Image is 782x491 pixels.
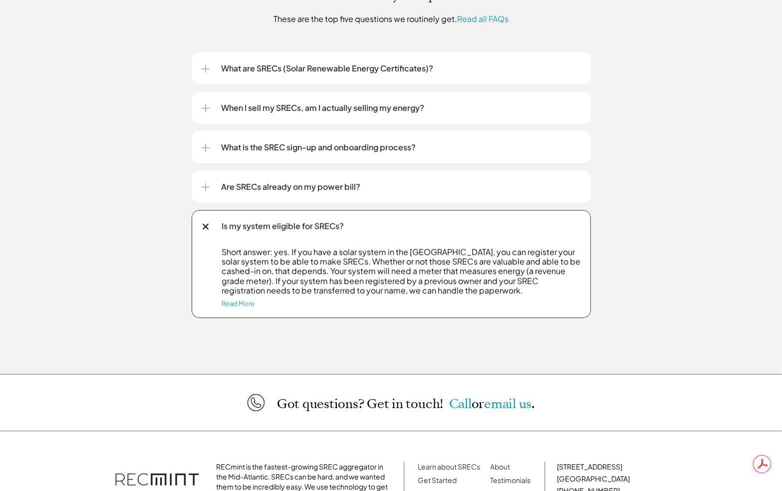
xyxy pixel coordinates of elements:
p: When I sell my SRECs, am I actually selling my energy? [222,102,581,114]
p: What is the SREC sign-up and onboarding process? [222,141,581,153]
a: Learn about SRECs [418,462,481,471]
span: . [531,395,535,413]
a: Read all FAQs [457,13,509,24]
a: About [491,462,511,471]
a: email us [484,395,531,413]
a: Get Started [418,476,457,485]
p: Is my system eligible for SRECs? [222,220,581,232]
p: Got questions? Get in touch! [277,397,535,411]
p: These are the top five questions we routinely get. [206,12,576,25]
a: Read More [222,300,255,308]
p: What are SRECs (Solar Renewable Energy Certificates)? [222,62,581,74]
a: Call [449,395,472,413]
p: [STREET_ADDRESS] [557,462,675,472]
p: Short answer: yes. If you have a solar system in the [GEOGRAPHIC_DATA], you can register your sol... [222,247,581,295]
span: or [472,395,485,413]
p: [GEOGRAPHIC_DATA] [557,474,675,484]
p: Are SRECs already on my power bill? [222,181,581,193]
a: Testimonials [491,476,531,485]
